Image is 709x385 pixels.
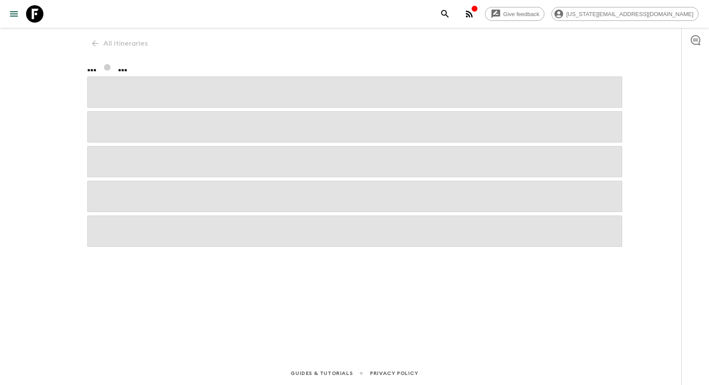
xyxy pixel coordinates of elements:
span: Give feedback [498,11,544,17]
div: [US_STATE][EMAIL_ADDRESS][DOMAIN_NAME] [551,7,699,21]
h1: ... ... [87,59,622,76]
a: Give feedback [485,7,544,21]
a: Guides & Tutorials [290,368,353,378]
a: Privacy Policy [370,368,418,378]
span: [US_STATE][EMAIL_ADDRESS][DOMAIN_NAME] [561,11,698,17]
button: menu [5,5,23,23]
button: search adventures [436,5,454,23]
